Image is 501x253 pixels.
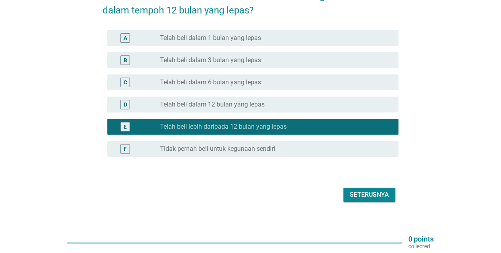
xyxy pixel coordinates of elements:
[124,34,127,42] div: A
[160,101,265,108] label: Telah beli dalam 12 bulan yang lepas
[124,145,127,153] div: F
[160,145,275,153] label: Tidak pernah beli untuk kegunaan sendiri
[124,101,127,109] div: D
[160,56,261,64] label: Telah beli dalam 3 bulan yang lepas
[350,190,389,200] div: Seterusnya
[124,56,127,65] div: B
[160,123,287,131] label: Telah beli lebih daripada 12 bulan yang lepas
[160,78,261,86] label: Telah beli dalam 6 bulan yang lepas
[160,34,261,42] label: Telah beli dalam 1 bulan yang lepas
[124,123,127,131] div: E
[408,236,434,243] p: 0 points
[408,243,434,250] p: collected
[343,188,395,202] button: Seterusnya
[124,78,127,87] div: C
